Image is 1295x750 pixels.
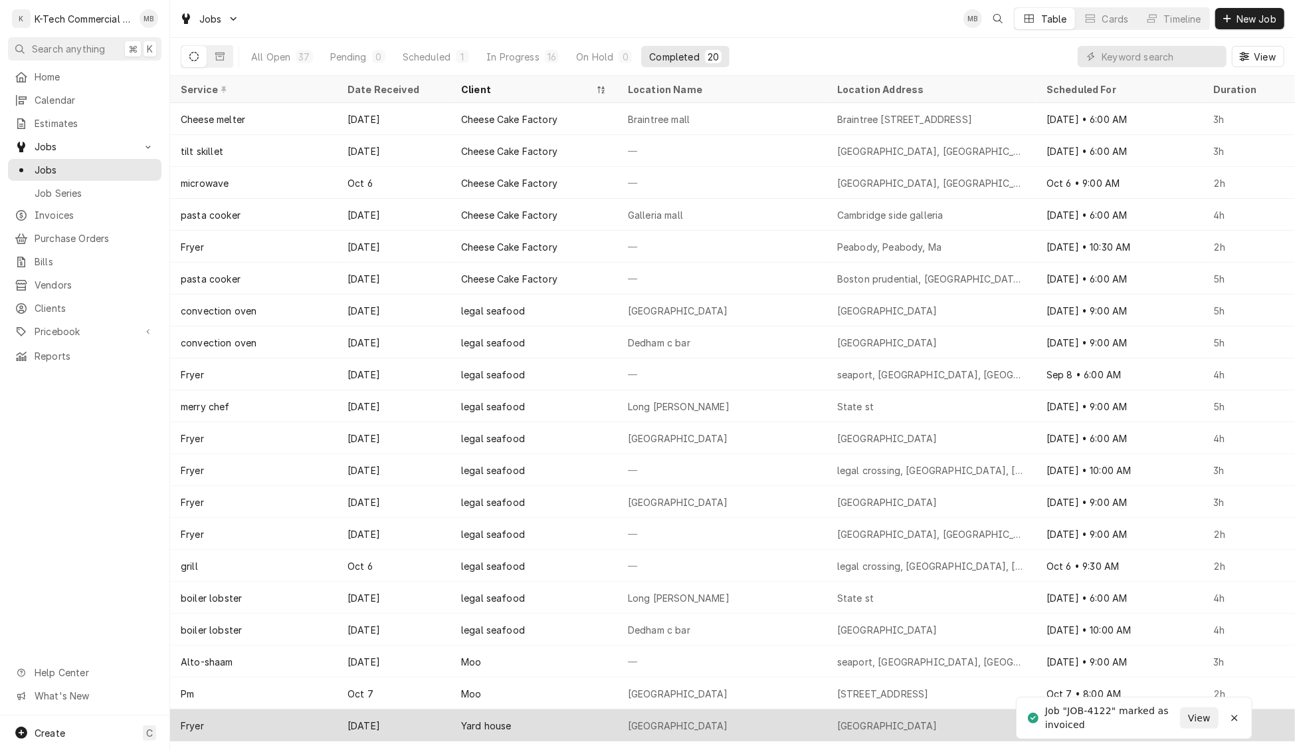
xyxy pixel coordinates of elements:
[1232,46,1284,67] button: View
[486,50,540,64] div: In Progress
[837,432,938,445] div: [GEOGRAPHIC_DATA]
[8,685,161,707] a: Go to What's New
[35,689,153,703] span: What's New
[617,358,827,390] div: —
[628,336,690,350] div: Dedham c bar
[461,591,525,605] div: legal seafood
[330,50,367,64] div: Pending
[461,655,481,669] div: Moo
[1203,199,1295,231] div: 4h
[576,50,613,64] div: On Hold
[628,112,690,126] div: Braintree mall
[8,182,161,204] a: Job Series
[1203,295,1295,326] div: 5h
[837,527,1025,541] div: [GEOGRAPHIC_DATA], [GEOGRAPHIC_DATA], [GEOGRAPHIC_DATA]
[8,159,161,181] a: Jobs
[621,50,629,64] div: 0
[1036,167,1203,199] div: Oct 6 • 9:00 AM
[461,559,525,573] div: legal seafood
[1203,454,1295,486] div: 3h
[461,368,525,382] div: legal seafood
[1213,82,1282,96] div: Duration
[298,50,310,64] div: 37
[1036,103,1203,135] div: [DATE] • 6:00 AM
[1046,82,1189,96] div: Scheduled For
[1036,390,1203,422] div: [DATE] • 9:00 AM
[1180,707,1219,729] button: View
[35,12,132,26] div: K-Tech Commercial Kitchen Repair & Maintenance
[337,326,450,358] div: [DATE]
[837,336,938,350] div: [GEOGRAPHIC_DATA]
[1036,199,1203,231] div: [DATE] • 6:00 AM
[1036,486,1203,518] div: [DATE] • 9:00 AM
[337,167,450,199] div: Oct 6
[8,204,161,226] a: Invoices
[837,82,1023,96] div: Location Address
[1036,582,1203,614] div: [DATE] • 6:00 AM
[199,12,222,26] span: Jobs
[337,358,450,390] div: [DATE]
[337,231,450,263] div: [DATE]
[628,623,690,637] div: Dedham c bar
[146,726,153,740] span: C
[461,495,525,509] div: legal seafood
[1036,263,1203,295] div: [DATE] • 6:00 AM
[649,50,699,64] div: Completed
[181,82,324,96] div: Service
[181,400,230,414] div: merry chef
[1203,103,1295,135] div: 3h
[837,687,929,701] div: [STREET_ADDRESS]
[181,495,204,509] div: Fryer
[628,400,730,414] div: Long [PERSON_NAME]
[1102,46,1220,67] input: Keyword search
[35,231,155,245] span: Purchase Orders
[337,486,450,518] div: [DATE]
[251,50,290,64] div: All Open
[1203,614,1295,646] div: 4h
[837,304,938,318] div: [GEOGRAPHIC_DATA]
[461,623,525,637] div: legal seafood
[461,304,525,318] div: legal seafood
[617,454,827,486] div: —
[181,304,256,318] div: convection oven
[628,591,730,605] div: Long [PERSON_NAME]
[1203,422,1295,454] div: 4h
[140,9,158,28] div: Mehdi Bazidane's Avatar
[35,140,135,154] span: Jobs
[1203,518,1295,550] div: 2h
[708,50,719,64] div: 20
[628,304,728,318] div: [GEOGRAPHIC_DATA]
[1203,326,1295,358] div: 5h
[628,719,728,733] div: [GEOGRAPHIC_DATA]
[617,550,827,582] div: —
[8,37,161,61] button: Search anything⌘K
[1203,231,1295,263] div: 2h
[35,70,155,84] span: Home
[617,167,827,199] div: —
[8,227,161,249] a: Purchase Orders
[181,527,204,541] div: Fryer
[35,93,155,107] span: Calendar
[337,263,450,295] div: [DATE]
[181,272,241,286] div: pasta cooker
[1036,422,1203,454] div: [DATE] • 6:00 AM
[1203,582,1295,614] div: 4h
[1036,646,1203,678] div: [DATE] • 9:00 AM
[8,297,161,319] a: Clients
[337,135,450,167] div: [DATE]
[1203,390,1295,422] div: 5h
[617,263,827,295] div: —
[403,50,450,64] div: Scheduled
[617,231,827,263] div: —
[461,336,525,350] div: legal seafood
[1164,12,1201,26] div: Timeline
[837,112,972,126] div: Braintree [STREET_ADDRESS]
[1041,12,1067,26] div: Table
[147,42,153,56] span: K
[1036,135,1203,167] div: [DATE] • 6:00 AM
[8,345,161,367] a: Reports
[1203,358,1295,390] div: 4h
[461,687,481,701] div: Moo
[617,135,827,167] div: —
[181,591,242,605] div: boiler lobster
